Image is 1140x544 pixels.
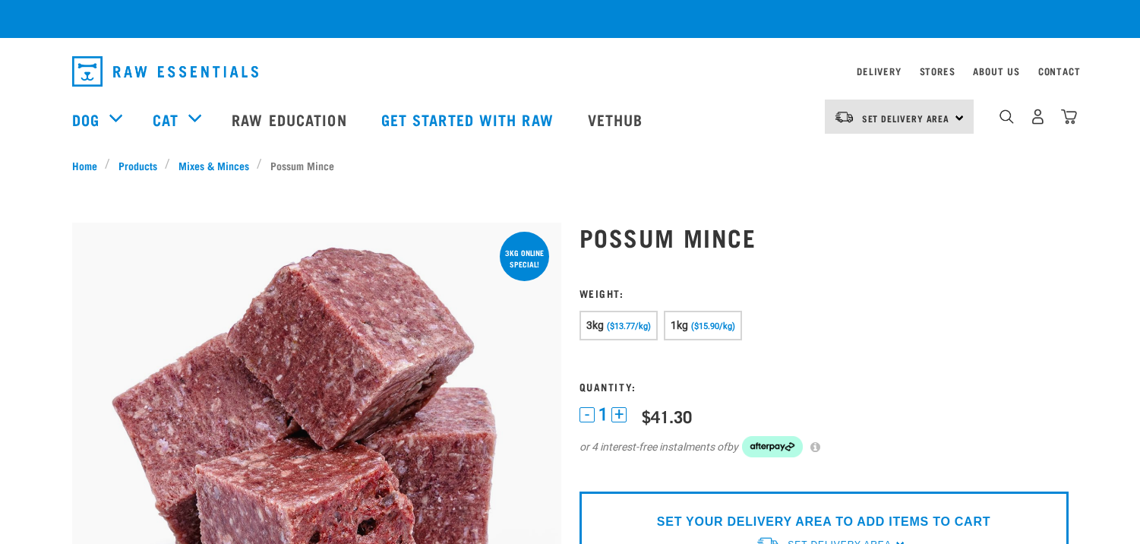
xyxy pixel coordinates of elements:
span: 3kg [586,319,605,331]
div: or 4 interest-free instalments of by [579,436,1069,457]
button: + [611,407,627,422]
img: home-icon-1@2x.png [999,109,1014,124]
span: Set Delivery Area [862,115,950,121]
a: Products [110,157,165,173]
a: About Us [973,68,1019,74]
a: Home [72,157,106,173]
span: 1kg [671,319,689,331]
a: Mixes & Minces [170,157,257,173]
a: Vethub [573,89,662,150]
h3: Quantity: [579,381,1069,392]
span: ($15.90/kg) [691,321,735,331]
img: user.png [1030,109,1046,125]
a: Delivery [857,68,901,74]
a: Get started with Raw [366,89,573,150]
h1: Possum Mince [579,223,1069,251]
div: $41.30 [642,406,692,425]
img: home-icon@2x.png [1061,109,1077,125]
a: Stores [920,68,955,74]
a: Cat [153,108,178,131]
img: Raw Essentials Logo [72,56,258,87]
nav: dropdown navigation [60,50,1081,93]
p: SET YOUR DELIVERY AREA TO ADD ITEMS TO CART [657,513,990,531]
a: Dog [72,108,99,131]
nav: breadcrumbs [72,157,1069,173]
span: 1 [598,406,608,422]
a: Contact [1038,68,1081,74]
a: Raw Education [216,89,365,150]
img: van-moving.png [834,110,854,124]
span: ($13.77/kg) [607,321,651,331]
h3: Weight: [579,287,1069,299]
button: - [579,407,595,422]
button: 3kg ($13.77/kg) [579,311,658,340]
img: Afterpay [742,436,803,457]
button: 1kg ($15.90/kg) [664,311,742,340]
